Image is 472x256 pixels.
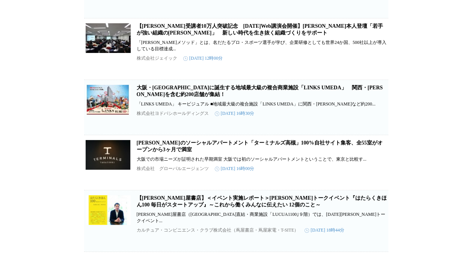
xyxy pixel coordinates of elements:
[137,55,177,62] p: 株式会社ジェイック
[86,195,131,225] img: 【梅田 蔦屋書店】＜イベント実施レポート＞松浦弥太郎氏トークイベント『はたらくきほん100 毎日がスタートアップ』～これから働くみんなに伝えたい 12個のこと～
[183,55,223,62] time: [DATE] 12時00分
[137,110,209,117] p: 株式会社ヨドバシホールディングス
[137,39,387,52] p: 「[PERSON_NAME]メソッド」とは、名だたるプロ・スポーツ選手が学び、企業研修としても世界24か国、500社以上が導入している目標達成...
[305,227,344,233] time: [DATE] 18時44分
[86,23,131,53] img: 【原田メソッド受講者10万人突破記念 2020年9月14日Web講演会開催】原田隆史氏本人登壇「若手が強い組織の真実」 新しい時代を生き抜く組織づくりをサポート
[137,85,383,97] a: 大阪・[GEOGRAPHIC_DATA]に誕生する地域最大級の複合商業施設「LINKS UMEDA」 関西・[PERSON_NAME]を含む約200店舗が集結！
[137,195,387,208] a: 【[PERSON_NAME]屋書店】＜イベント実施レポート＞[PERSON_NAME]トークイベント『はたらくきほん100 毎日がスタートアップ』～これから働くみんなに伝えたい 12個のこと～
[86,84,131,114] img: 大阪・梅田に誕生する地域最大級の複合商業施設「LINKS UMEDA」 関西・日本初を含む約200店舗が集結！
[86,140,131,170] img: 大阪初のソーシャルアパートメント「ターミナルズ高槻」100%自社サイト集客、全55室がオープンから3ヶ月で満室
[215,166,255,172] time: [DATE] 16時00分
[215,110,255,117] time: [DATE] 16時30分
[137,227,299,233] p: カルチュア・コンビニエンス・クラブ株式会社（蔦屋書店・蔦屋家電・T-SITE）
[137,23,383,36] a: 【[PERSON_NAME]受講者10万人突破記念 [DATE]Web講演会開催】[PERSON_NAME]本人登壇「若手が強い組織の[PERSON_NAME]」 新しい時代を生き抜く組織づくり...
[137,101,387,107] p: 「LINKS UMEDA」 キービジュアル ■地域最大級の複合施設「LINKS UMEDA」に関西・[PERSON_NAME]など約200...
[137,156,387,163] p: ​大阪での市場ニーズが証明された早期満室 大阪では初のソーシャルアパートメントということで、東京と比較す...
[137,211,387,224] p: [PERSON_NAME]屋書店（[GEOGRAPHIC_DATA]直結・商業施設「LUCUA1100｣９階）では、[DATE][PERSON_NAME]トークイベント...
[137,140,383,152] a: [PERSON_NAME]のソーシャルアパートメント「ターミナルズ高槻」100%自社サイト集客、全55室がオープンから3ヶ月で満室
[137,166,209,172] p: 株式会社 グローバルエージェンツ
